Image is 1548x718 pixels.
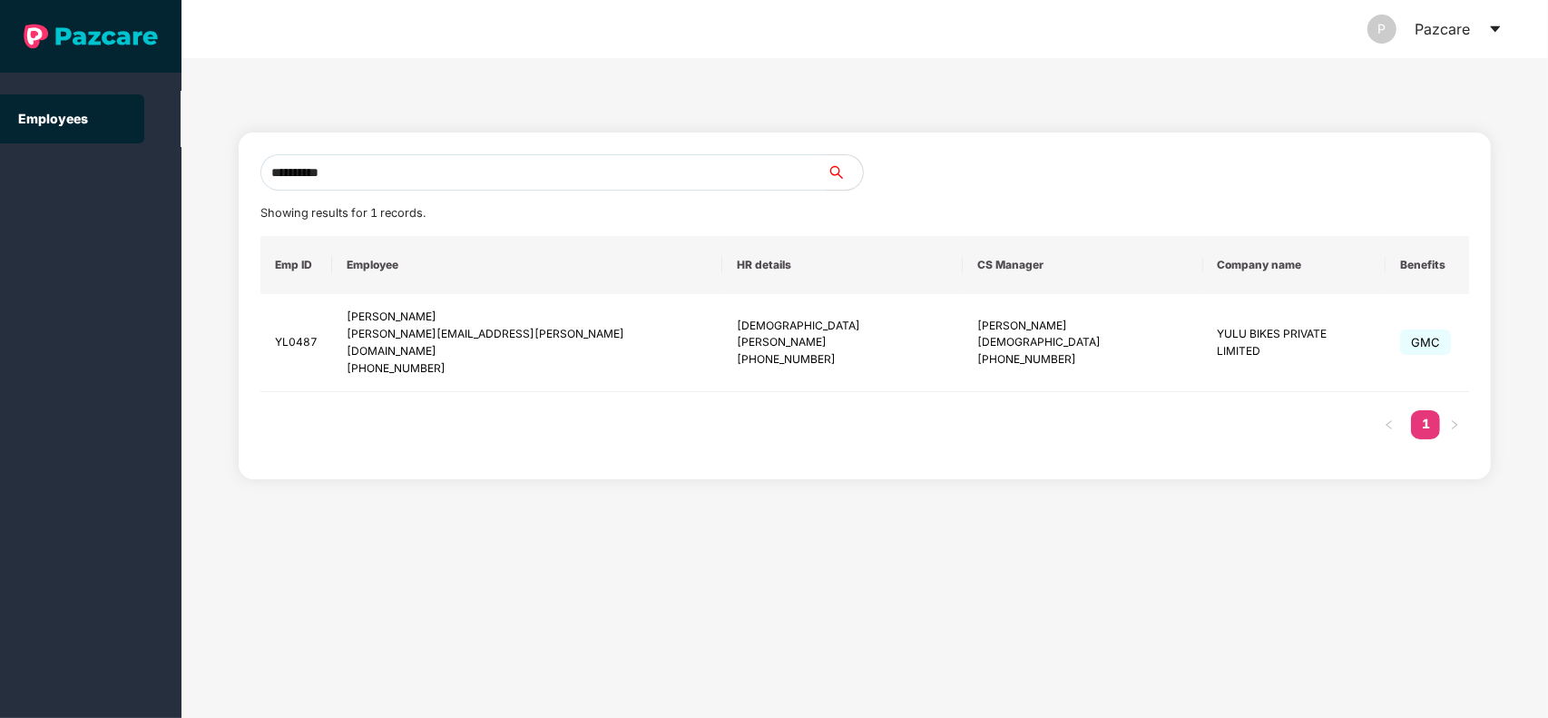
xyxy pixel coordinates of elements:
[737,351,948,369] div: [PHONE_NUMBER]
[1440,410,1469,439] button: right
[1488,22,1503,36] span: caret-down
[1375,410,1404,439] li: Previous Page
[826,154,864,191] button: search
[977,351,1189,369] div: [PHONE_NUMBER]
[260,206,426,220] span: Showing results for 1 records.
[347,326,708,360] div: [PERSON_NAME][EMAIL_ADDRESS][PERSON_NAME][DOMAIN_NAME]
[963,236,1203,294] th: CS Manager
[332,236,722,294] th: Employee
[1440,410,1469,439] li: Next Page
[826,165,863,180] span: search
[1400,329,1451,355] span: GMC
[18,111,88,126] a: Employees
[1378,15,1386,44] span: P
[260,294,332,392] td: YL0487
[1203,294,1386,392] td: YULU BIKES PRIVATE LIMITED
[347,309,708,326] div: [PERSON_NAME]
[977,318,1189,352] div: [PERSON_NAME][DEMOGRAPHIC_DATA]
[1203,236,1386,294] th: Company name
[1384,419,1395,430] span: left
[1375,410,1404,439] button: left
[260,236,332,294] th: Emp ID
[1411,410,1440,438] a: 1
[1411,410,1440,439] li: 1
[1449,419,1460,430] span: right
[1386,236,1479,294] th: Benefits
[722,236,963,294] th: HR details
[737,318,948,352] div: [DEMOGRAPHIC_DATA][PERSON_NAME]
[347,360,708,378] div: [PHONE_NUMBER]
